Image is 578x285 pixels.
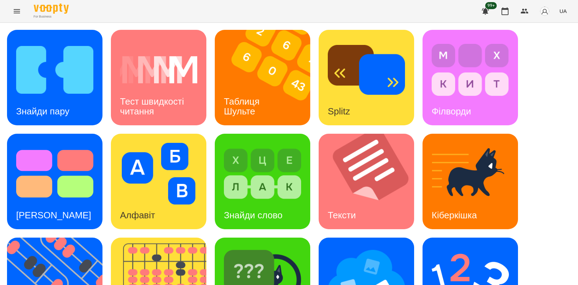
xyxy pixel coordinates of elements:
h3: Кіберкішка [432,210,477,220]
img: Філворди [432,39,509,101]
h3: Splitz [328,106,350,117]
a: ФілвордиФілворди [423,30,518,125]
img: avatar_s.png [540,6,550,16]
h3: Знайди слово [224,210,283,220]
span: 99+ [485,2,497,9]
a: SplitzSplitz [319,30,414,125]
a: Таблиця ШультеТаблиця Шульте [215,30,310,125]
button: Menu [8,3,25,20]
a: ТекстиТексти [319,134,414,229]
h3: Тест швидкості читання [120,96,186,116]
a: АлфавітАлфавіт [111,134,206,229]
img: Тест швидкості читання [120,39,197,101]
a: КіберкішкаКіберкішка [423,134,518,229]
img: Splitz [328,39,405,101]
img: Тексти [319,134,423,229]
img: Алфавіт [120,143,197,205]
h3: [PERSON_NAME] [16,210,91,220]
span: UA [559,7,567,15]
span: For Business [34,14,69,19]
button: UA [557,5,570,18]
h3: Алфавіт [120,210,155,220]
h3: Філворди [432,106,471,117]
a: Тест Струпа[PERSON_NAME] [7,134,102,229]
h3: Тексти [328,210,356,220]
h3: Таблиця Шульте [224,96,262,116]
img: Знайди слово [224,143,301,205]
img: Тест Струпа [16,143,93,205]
a: Знайди словоЗнайди слово [215,134,310,229]
img: Таблиця Шульте [215,30,319,125]
img: Знайди пару [16,39,93,101]
img: Voopty Logo [34,4,69,14]
img: Кіберкішка [432,143,509,205]
h3: Знайди пару [16,106,69,117]
a: Знайди паруЗнайди пару [7,30,102,125]
a: Тест швидкості читанняТест швидкості читання [111,30,206,125]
